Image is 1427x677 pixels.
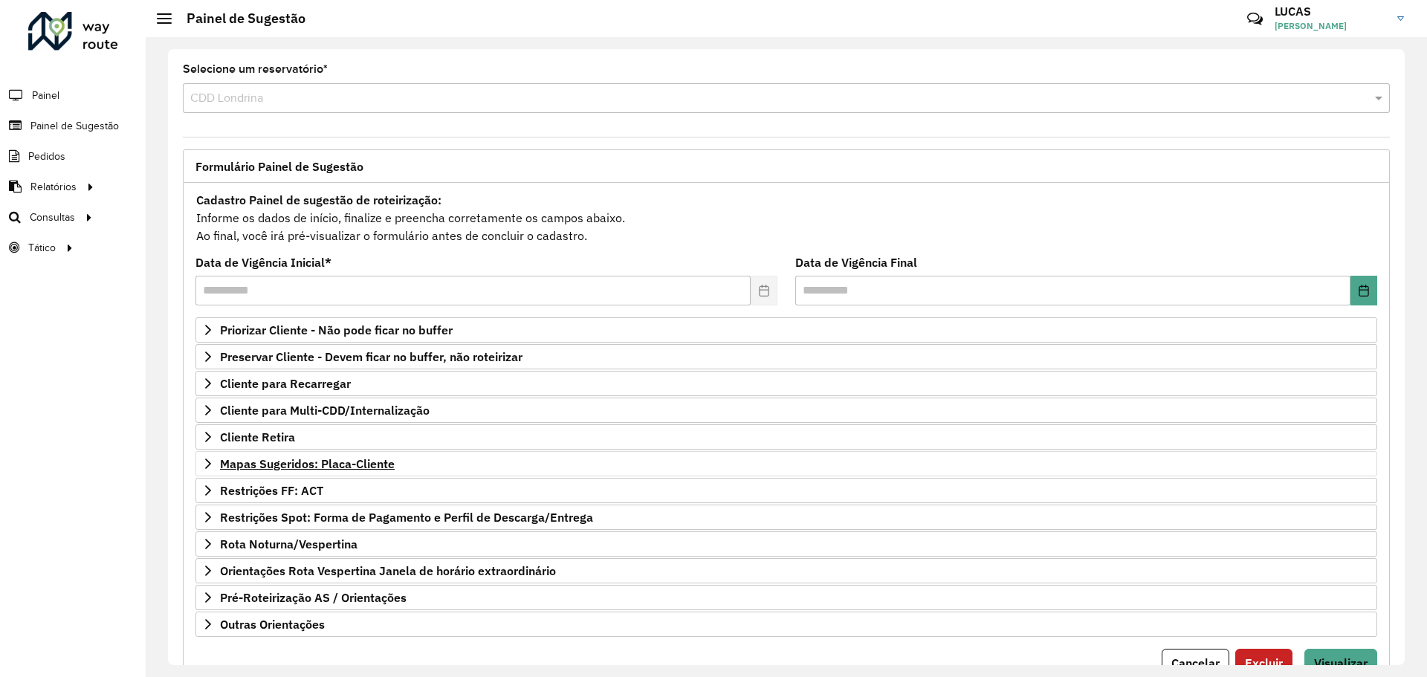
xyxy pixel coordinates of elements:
[795,255,917,270] font: Data de Vigência Final
[1239,3,1271,35] a: Contato Rápido
[1275,4,1311,19] font: LUCAS
[220,430,295,444] font: Cliente Retira
[32,90,59,101] font: Painel
[187,10,305,27] font: Painel de Sugestão
[220,403,430,418] font: Cliente para Multi-CDD/Internalização
[1162,649,1229,677] button: Cancelar
[30,120,119,132] font: Painel de Sugestão
[220,349,522,364] font: Preservar Cliente - Devem ficar no buffer, não roteirizar
[195,505,1377,530] a: Restrições Spot: Forma de Pagamento e Perfil de Descarga/Entrega
[196,192,441,207] font: Cadastro Painel de sugestão de roteirização:
[220,617,325,632] font: Outras Orientações
[220,563,556,578] font: Orientações Rota Vespertina Janela de horário extraordinário
[1275,20,1347,31] font: [PERSON_NAME]
[220,537,357,551] font: Rota Noturna/Vespertina
[195,585,1377,610] a: Pré-Roteirização AS / Orientações
[220,456,395,471] font: Mapas Sugeridos: Placa-Cliente
[195,371,1377,396] a: Cliente para Recarregar
[195,478,1377,503] a: Restrições FF: ACT
[196,210,625,225] font: Informe os dados de início, finalize e preencha corretamente os campos abaixo.
[220,510,593,525] font: Restrições Spot: Forma de Pagamento e Perfil de Descarga/Entrega
[195,159,363,174] font: Formulário Painel de Sugestão
[28,242,56,253] font: Tático
[220,323,453,337] font: Priorizar Cliente - Não pode ficar no buffer
[30,181,77,192] font: Relatórios
[1245,655,1283,670] font: Excluir
[28,151,65,162] font: Pedidos
[1350,276,1377,305] button: Escolha a data
[195,255,325,270] font: Data de Vigência Inicial
[195,317,1377,343] a: Priorizar Cliente - Não pode ficar no buffer
[195,558,1377,583] a: Orientações Rota Vespertina Janela de horário extraordinário
[195,451,1377,476] a: Mapas Sugeridos: Placa-Cliente
[195,398,1377,423] a: Cliente para Multi-CDD/Internalização
[1304,649,1377,677] button: Visualizar
[183,62,323,75] font: Selecione um reservatório
[1235,649,1292,677] button: Excluir
[195,531,1377,557] a: Rota Noturna/Vespertina
[220,483,323,498] font: Restrições FF: ACT
[195,344,1377,369] a: Preservar Cliente - Devem ficar no buffer, não roteirizar
[220,376,351,391] font: Cliente para Recarregar
[220,590,407,605] font: Pré-Roteirização AS / Orientações
[195,612,1377,637] a: Outras Orientações
[195,424,1377,450] a: Cliente Retira
[1314,655,1368,670] font: Visualizar
[30,212,75,223] font: Consultas
[1171,655,1220,670] font: Cancelar
[196,228,587,243] font: Ao final, você irá pré-visualizar o formulário antes de concluir o cadastro.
